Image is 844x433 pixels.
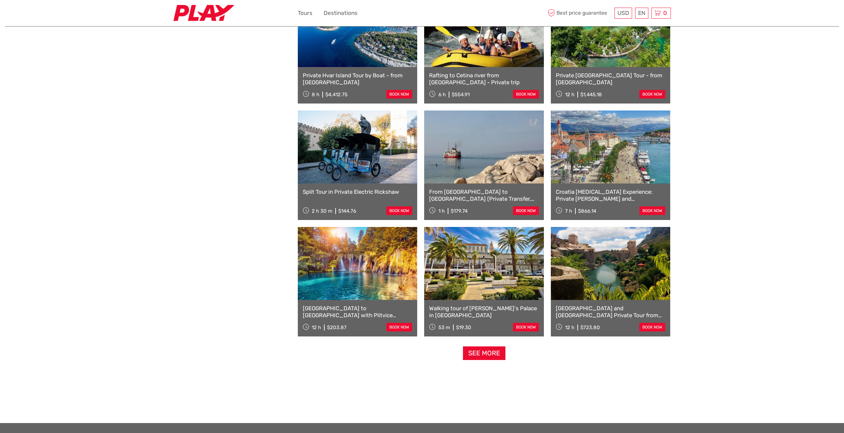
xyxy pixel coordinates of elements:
[303,305,413,319] a: [GEOGRAPHIC_DATA] to [GEOGRAPHIC_DATA] with Plitvice entrance included
[386,90,412,99] a: book now
[617,10,629,16] span: USD
[547,8,613,19] span: Best price guarantee
[463,346,505,360] a: See more
[173,5,234,21] img: 2467-7e1744d7-2434-4362-8842-68c566c31c52_logo_small.jpg
[456,325,471,330] div: $19.30
[298,8,312,18] a: Tours
[312,208,332,214] span: 2 h 30 m
[429,188,539,202] a: From [GEOGRAPHIC_DATA] to [GEOGRAPHIC_DATA] (Private Transfer, Free WiFi)
[386,323,412,331] a: book now
[578,208,596,214] div: $866.14
[513,90,539,99] a: book now
[565,208,572,214] span: 7 h
[580,325,600,330] div: $723.80
[438,92,446,98] span: 6 h
[76,10,84,18] button: Open LiveChat chat widget
[9,12,75,17] p: We're away right now. Please check back later!
[429,305,539,319] a: Walking tour of [PERSON_NAME]'s Palace in [GEOGRAPHIC_DATA]
[513,206,539,215] a: book now
[565,325,574,330] span: 12 h
[324,8,357,18] a: Destinations
[451,208,468,214] div: $179.74
[438,325,450,330] span: 53 m
[556,188,666,202] a: Croatia [MEDICAL_DATA] Experience: Private [PERSON_NAME] and [PERSON_NAME] - from [GEOGRAPHIC_DATA]
[556,72,666,86] a: Private [GEOGRAPHIC_DATA] Tour - from [GEOGRAPHIC_DATA]
[325,92,348,98] div: $4,412.75
[639,90,665,99] a: book now
[327,325,347,330] div: $203.87
[513,323,539,331] a: book now
[338,208,356,214] div: $144.76
[580,92,602,98] div: $1,445.18
[312,325,321,330] span: 12 h
[438,208,445,214] span: 1 h
[662,10,668,16] span: 0
[639,206,665,215] a: book now
[635,8,648,19] div: EN
[303,72,413,86] a: Private Hvar Island Tour by Boat - from [GEOGRAPHIC_DATA]
[452,92,470,98] div: $554.91
[429,72,539,86] a: Rafting to Cetina river from [GEOGRAPHIC_DATA] - Private trip
[312,92,319,98] span: 8 h
[639,323,665,331] a: book now
[556,305,666,319] a: [GEOGRAPHIC_DATA] and [GEOGRAPHIC_DATA] Private Tour from [GEOGRAPHIC_DATA]
[386,206,412,215] a: book now
[303,188,413,195] a: Split Tour in Private Electric Rickshaw
[565,92,574,98] span: 12 h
